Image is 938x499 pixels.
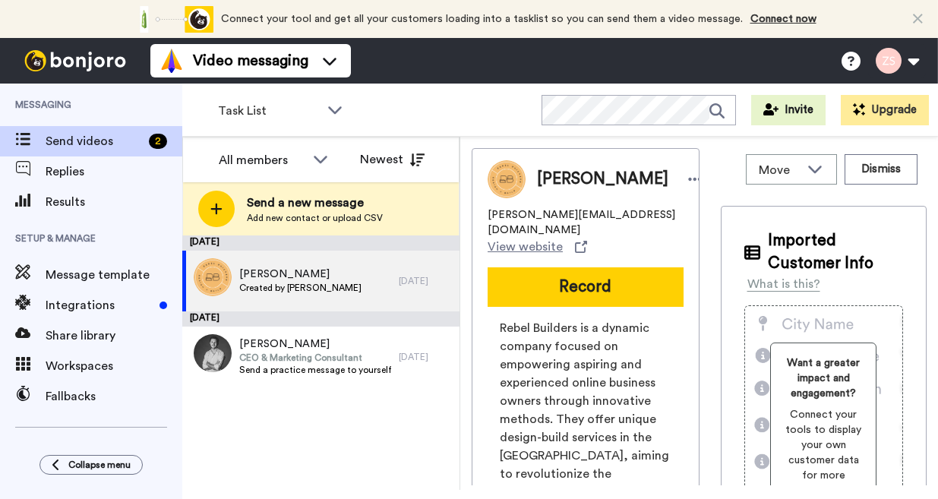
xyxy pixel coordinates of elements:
span: Connect your tool and get all your customers loading into a tasklist so you can send them a video... [221,14,743,24]
img: 18b98fcd-545c-4ba7-b703-f829fd516e68.jpg [194,334,232,372]
span: Collapse menu [68,459,131,471]
span: CEO & Marketing Consultant [239,352,391,364]
img: vm-color.svg [159,49,184,73]
span: Integrations [46,296,153,314]
div: 2 [149,134,167,149]
span: Created by [PERSON_NAME] [239,282,362,294]
img: Image of Sherby [488,160,526,198]
span: Replies [46,163,182,181]
button: Upgrade [841,95,929,125]
span: Send a practice message to yourself [239,364,391,376]
span: Imported Customer Info [768,229,904,275]
div: [DATE] [182,235,460,251]
span: [PERSON_NAME] [239,267,362,282]
span: [PERSON_NAME][EMAIL_ADDRESS][DOMAIN_NAME] [488,207,684,238]
div: [DATE] [182,311,460,327]
a: Connect now [750,14,816,24]
button: Collapse menu [39,455,143,475]
span: Move [759,161,800,179]
span: Results [46,193,182,211]
span: [PERSON_NAME] [239,336,391,352]
div: [DATE] [399,275,452,287]
img: 915bc65c-1053-4746-ae19-240c4fe2fd7a.png [194,258,232,296]
span: Want a greater impact and engagement? [783,355,864,401]
div: All members [219,151,305,169]
div: animation [130,6,213,33]
span: Video messaging [193,50,308,71]
span: Share library [46,327,182,345]
button: Dismiss [845,154,917,185]
span: Fallbacks [46,387,182,406]
button: Newest [349,144,436,175]
button: Record [488,267,684,307]
span: Workspaces [46,357,182,375]
span: [PERSON_NAME] [537,168,668,191]
div: [DATE] [399,351,452,363]
span: Add new contact or upload CSV [247,212,383,224]
span: Task List [218,102,320,120]
div: What is this? [747,275,820,293]
span: View website [488,238,563,256]
span: Send videos [46,132,143,150]
a: View website [488,238,587,256]
span: Message template [46,266,182,284]
img: bj-logo-header-white.svg [18,50,132,71]
span: Send a new message [247,194,383,212]
button: Invite [751,95,826,125]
